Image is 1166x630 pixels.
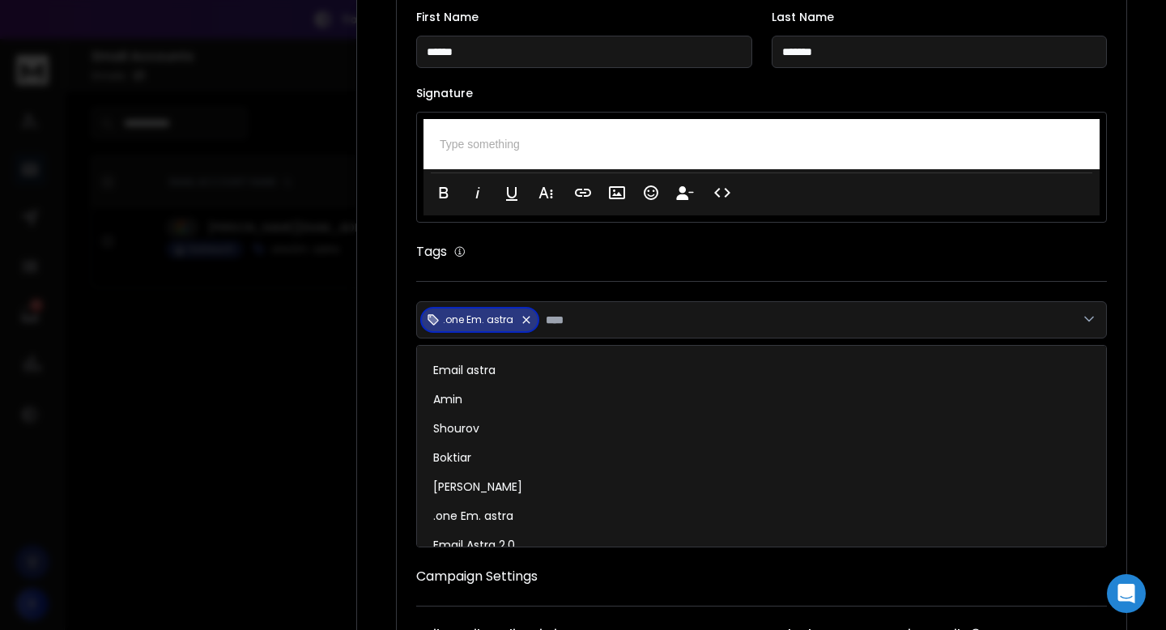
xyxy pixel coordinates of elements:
label: Signature [416,87,1107,99]
button: Insert Link (⌘K) [568,177,598,209]
p: Boktiar [433,449,471,466]
button: Underline (⌘U) [496,177,527,209]
button: Bold (⌘B) [428,177,459,209]
button: Insert Image (⌘P) [602,177,632,209]
p: .one Em. astra [443,313,513,326]
label: Last Name [772,11,1108,23]
h1: Tags [416,242,447,262]
p: Amin [433,391,462,407]
div: Open Intercom Messenger [1107,574,1146,613]
button: Insert Unsubscribe Link [670,177,700,209]
p: .one Em. astra [433,508,513,524]
p: Email astra [433,362,496,378]
button: Emoticons [636,177,666,209]
p: [PERSON_NAME] [433,479,522,495]
button: More Text [530,177,561,209]
p: Email Astra 2.0 [433,537,515,553]
label: First Name [416,11,752,23]
h1: Campaign Settings [416,567,1107,586]
button: Italic (⌘I) [462,177,493,209]
p: Shourov [433,420,479,436]
button: Code View [707,177,738,209]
